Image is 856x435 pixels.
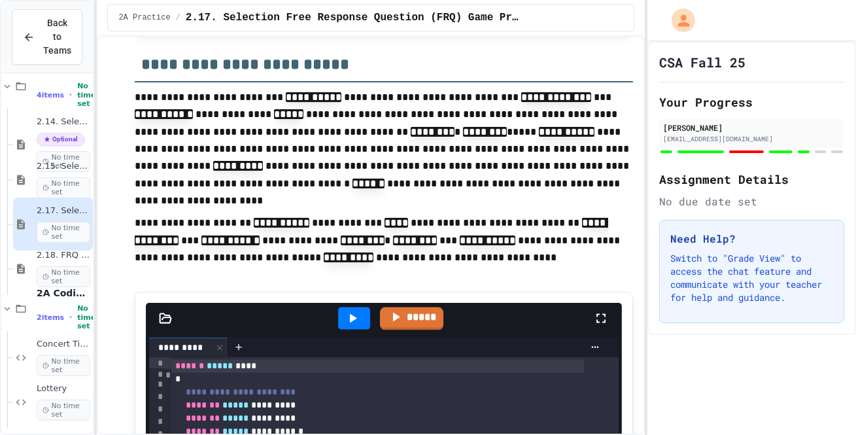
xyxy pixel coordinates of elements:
span: • [69,90,72,100]
span: • [69,312,72,322]
span: 2 items [37,313,64,322]
span: Optional [37,133,85,146]
div: My Account [658,5,698,35]
span: 4 items [37,91,64,99]
div: No due date set [659,194,844,209]
div: [PERSON_NAME] [663,122,840,133]
button: Back to Teams [12,9,82,65]
span: / [176,12,180,23]
span: 2A Coding Challenges [37,287,90,299]
span: 2.18. FRQ Style Selection Coding Practice (2.1-2.6) [37,250,90,261]
span: 2.17. Selection Free Response Question (FRQ) Game Practice (2.1-2.6) [37,205,90,217]
span: Concert Ticket [37,339,90,350]
span: No time set [37,266,90,287]
span: 2.14. Selection Mixed Up Code Practice (2.1-2.6) [37,116,90,128]
span: 2A Practice [118,12,170,23]
span: No time set [77,304,95,330]
h1: CSA Fall 25 [659,53,745,71]
span: Back to Teams [43,16,71,58]
span: 2.17. Selection Free Response Question (FRQ) Game Practice (2.1-2.6) [186,10,521,26]
span: No time set [37,151,90,172]
span: No time set [37,177,90,198]
p: Switch to "Grade View" to access the chat feature and communicate with your teacher for help and ... [670,252,833,304]
h2: Your Progress [659,93,844,111]
span: No time set [37,400,90,421]
span: 2.15. Selection Coding Practice (2.1-2.6) [37,161,90,172]
span: No time set [37,222,90,243]
div: [EMAIL_ADDRESS][DOMAIN_NAME] [663,134,840,144]
h2: Assignment Details [659,170,844,188]
h3: Need Help? [670,231,833,247]
span: No time set [37,355,90,376]
span: Lottery [37,383,90,394]
span: No time set [77,82,95,108]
